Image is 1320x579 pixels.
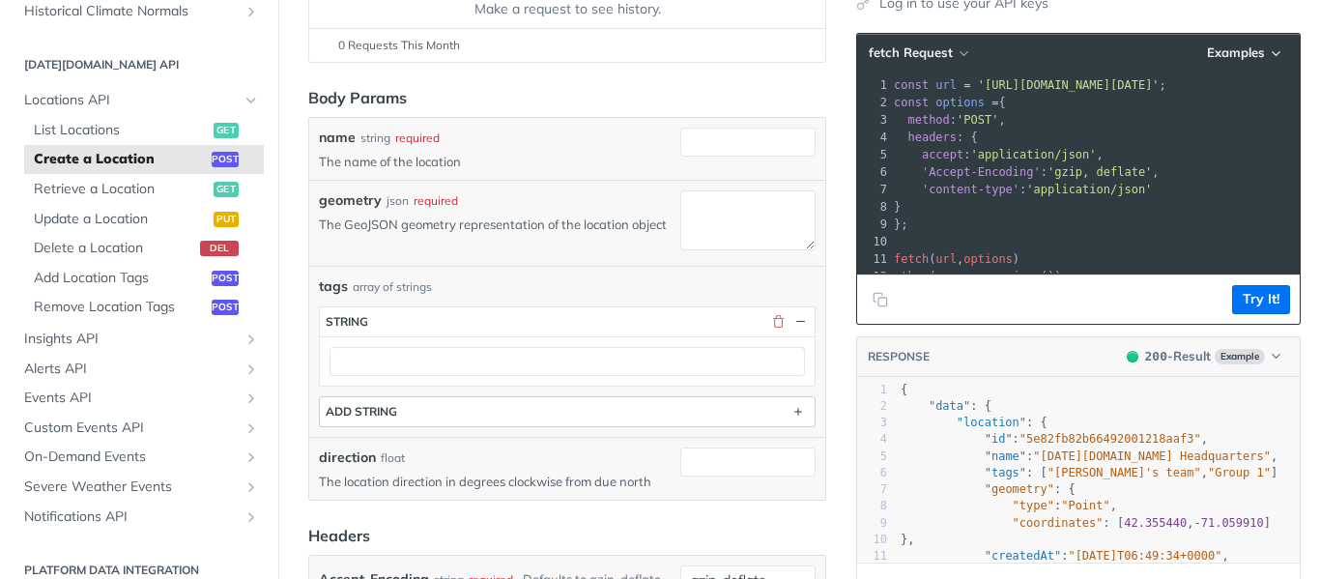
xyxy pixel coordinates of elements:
[867,285,894,314] button: Copy to clipboard
[395,130,440,147] div: required
[857,548,887,565] div: 11
[14,355,264,384] a: Alerts APIShow subpages for Alerts API
[857,532,887,548] div: 10
[24,360,239,379] span: Alerts API
[1047,466,1201,479] span: "[PERSON_NAME]'s team"
[14,473,264,502] a: Severe Weather EventsShow subpages for Severe Weather Events
[1200,43,1290,63] button: Examples
[894,252,1019,266] span: ( , )
[922,165,1041,179] span: 'Accept-Encoding'
[935,96,985,109] span: options
[1232,285,1290,314] button: Try It!
[24,175,264,204] a: Retrieve a Locationget
[857,382,887,398] div: 1
[1193,516,1200,530] span: -
[214,212,239,227] span: put
[24,389,239,408] span: Events API
[894,200,901,214] span: }
[901,533,915,546] span: },
[963,78,970,92] span: =
[985,449,1026,463] span: "name"
[857,111,890,129] div: 3
[985,432,1013,446] span: "id"
[244,449,259,465] button: Show subpages for On-Demand Events
[24,330,239,349] span: Insights API
[1145,347,1211,366] div: - Result
[857,129,890,146] div: 4
[24,419,239,438] span: Custom Events API
[894,130,978,144] span: : {
[991,96,998,109] span: =
[24,264,264,293] a: Add Location Tagspost
[869,44,953,61] span: fetch Request
[244,509,259,525] button: Show subpages for Notifications API
[901,270,929,283] span: then
[857,449,887,465] div: 5
[319,276,348,297] span: tags
[985,549,1061,563] span: "createdAt"
[24,234,264,263] a: Delete a Locationdel
[1145,349,1167,363] span: 200
[894,183,1152,196] span: :
[212,300,239,315] span: post
[24,2,239,21] span: Historical Climate Normals
[320,397,815,426] button: ADD string
[1033,449,1271,463] span: "[DATE][DOMAIN_NAME] Headquarters"
[857,233,890,250] div: 10
[894,270,1062,283] span: . ( . ())
[14,503,264,532] a: Notifications APIShow subpages for Notifications API
[34,210,209,229] span: Update a Location
[857,76,890,94] div: 1
[214,182,239,197] span: get
[857,515,887,532] div: 9
[1026,183,1152,196] span: 'application/json'
[24,116,264,145] a: List Locationsget
[978,78,1160,92] span: '[URL][DOMAIN_NAME][DATE]'
[857,398,887,415] div: 2
[24,205,264,234] a: Update a Locationput
[907,113,949,127] span: method
[901,383,907,396] span: {
[1047,165,1152,179] span: 'gzip, deflate'
[985,482,1054,496] span: "geometry"
[244,391,259,406] button: Show subpages for Events API
[929,399,970,413] span: "data"
[244,4,259,19] button: Show subpages for Historical Climate Normals
[857,198,890,216] div: 8
[1207,44,1265,61] span: Examples
[308,524,370,547] div: Headers
[894,96,929,109] span: const
[244,93,259,108] button: Hide subpages for Locations API
[34,239,195,258] span: Delete a Location
[894,165,1160,179] span: : ,
[894,78,1166,92] span: ;
[319,128,356,148] label: name
[319,473,673,490] p: The location direction in degrees clockwise from due north
[857,431,887,448] div: 4
[901,499,1117,512] span: : ,
[387,192,409,210] div: json
[381,449,405,467] div: float
[894,96,1006,109] span: {
[1127,351,1138,362] span: 200
[857,216,890,233] div: 9
[14,325,264,354] a: Insights APIShow subpages for Insights API
[971,148,1097,161] span: 'application/json'
[1013,516,1104,530] span: "coordinates"
[1117,347,1290,366] button: 200200-ResultExample
[214,123,239,138] span: get
[326,314,368,329] div: string
[901,432,1208,446] span: : ,
[857,498,887,514] div: 8
[894,217,908,231] span: };
[894,78,929,92] span: const
[857,163,890,181] div: 6
[1201,516,1264,530] span: 71.059910
[1013,499,1054,512] span: "type"
[319,216,673,233] p: The GeoJSON geometry representation of the location object
[935,252,957,266] span: url
[14,86,264,115] a: Locations APIHide subpages for Locations API
[414,192,458,210] div: required
[985,270,1006,283] span: res
[34,150,207,169] span: Create a Location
